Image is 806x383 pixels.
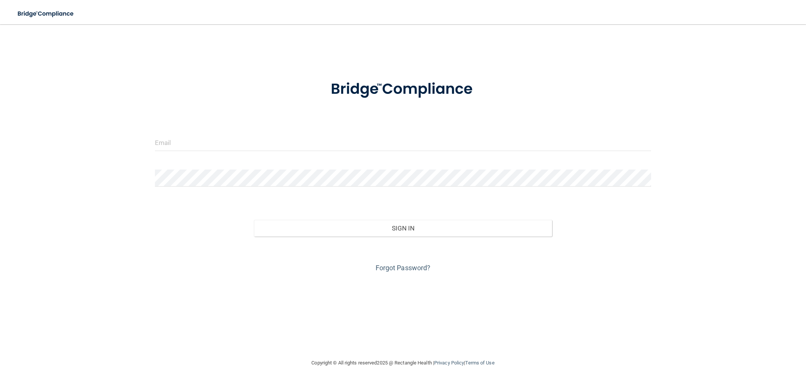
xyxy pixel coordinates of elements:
a: Terms of Use [465,360,494,366]
a: Privacy Policy [434,360,464,366]
a: Forgot Password? [376,264,431,272]
button: Sign In [254,220,552,237]
input: Email [155,134,651,151]
img: bridge_compliance_login_screen.278c3ca4.svg [315,70,491,109]
img: bridge_compliance_login_screen.278c3ca4.svg [11,6,81,22]
div: Copyright © All rights reserved 2025 @ Rectangle Health | | [265,351,541,375]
